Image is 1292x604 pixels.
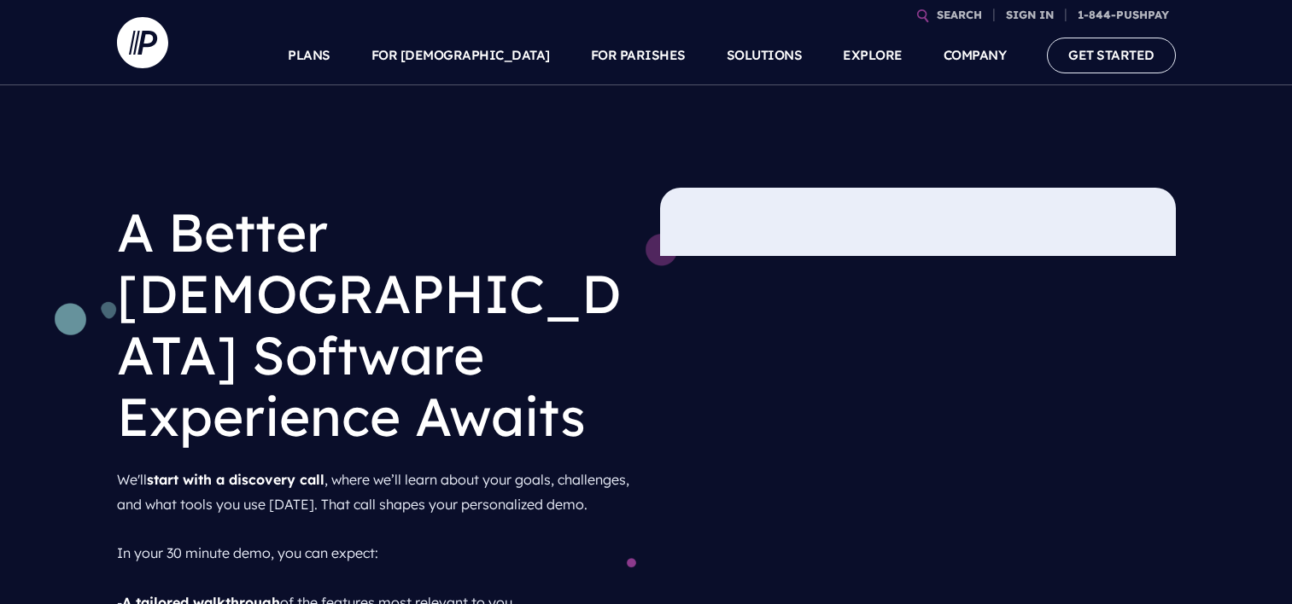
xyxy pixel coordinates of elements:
[117,188,633,461] h1: A Better [DEMOGRAPHIC_DATA] Software Experience Awaits
[591,26,686,85] a: FOR PARISHES
[843,26,903,85] a: EXPLORE
[288,26,330,85] a: PLANS
[944,26,1007,85] a: COMPANY
[147,471,324,488] strong: start with a discovery call
[727,26,803,85] a: SOLUTIONS
[371,26,550,85] a: FOR [DEMOGRAPHIC_DATA]
[1047,38,1176,73] a: GET STARTED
